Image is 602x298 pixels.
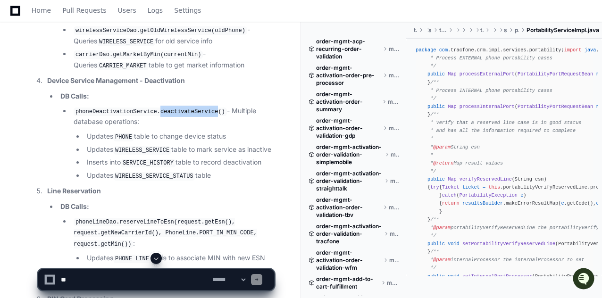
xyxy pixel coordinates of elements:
span: Pylon [94,173,114,180]
li: : [71,216,274,290]
div: Welcome [9,37,172,52]
span: e [561,200,564,206]
span: Logs [148,8,163,13]
strong: DB Calls: [60,92,89,100]
span: master [391,151,400,158]
span: public [427,176,445,182]
code: PHONE [113,133,134,141]
code: WIRELESS_SERVICE [97,38,155,46]
span: verifyReservedLine [460,176,512,182]
span: makeErrorResultMap [506,200,558,206]
li: Inserts into table to record deactivation [84,157,274,168]
div: Start new chat [42,70,155,79]
span: ticket [462,184,480,190]
span: e [596,200,599,206]
span: services [504,26,507,34]
div: We're offline, but we'll be back soon! [42,79,147,87]
span: master [389,204,399,211]
span: master [389,124,399,132]
span: Map [448,104,456,109]
img: PlayerZero [9,9,28,28]
code: SERVICE_HISTORY [121,159,176,167]
span: tracfone-crm [439,26,447,34]
img: 7521149027303_d2c55a7ec3fe4098c2f6_72.png [20,70,37,87]
span: tracfone [480,26,483,34]
span: order-mgmt-acp-recurring-order-validation [316,38,381,60]
span: order-mgmt-activation-order-pre-processor [316,64,381,87]
span: com [439,47,448,53]
strong: Device Service Management - Deactivation [47,76,185,84]
span: java [585,47,596,53]
span: portability [529,47,561,53]
span: master [388,98,399,106]
span: services [428,26,432,34]
code: phoneLineDao.reserveLineToEsn(request.getEsn(), request.getNewCarrierId(), PhoneLine.PORT_IN_MIN_... [74,218,257,248]
span: crm [477,47,485,53]
span: public [427,104,445,109]
span: order-mgmt-activation-order-validation-tbv [316,196,381,219]
span: order-mgmt-activation-order-validation-straighttalk [316,170,383,192]
span: String [515,176,532,182]
span: tracfone [451,47,474,53]
span: /** * Process INTERNAL phone portability cases */ [416,80,552,101]
span: Users [118,8,136,13]
span: PortabilityException [460,192,518,198]
span: Settings [174,8,201,13]
strong: Line Reservation [47,187,101,195]
span: order-mgmt-activation-order-validation-tracfone [316,223,382,245]
span: order-mgmt-activation-order-summary [316,91,380,113]
span: e [520,192,523,198]
span: public [427,71,445,77]
li: - Multiple database operations: [71,106,274,181]
span: catch [442,192,457,198]
img: 1756235613930-3d25f9e4-fa56-45dd-b3ad-e072dfbd1548 [9,70,26,87]
code: CARRIER_MARKET [97,62,149,70]
li: Updates table to mark service as inactive [84,144,274,156]
span: master [390,177,399,185]
button: See all [146,100,172,112]
span: Pull Requests [62,8,106,13]
span: portabilityVerifyReservedLine [503,184,587,190]
span: portability [515,26,519,34]
span: processInternalPort [460,104,515,109]
span: package [416,47,436,53]
strong: DB Calls: [60,202,89,210]
span: @return [433,160,453,166]
code: carrierDao.getMarketByMin(currentMin) [74,50,203,59]
code: wirelessServiceDao.getOldWirelessService(oldPhone) [74,26,247,35]
a: Powered byPylon [67,172,114,180]
span: order-mgmt-activation-order-validation-gdp [316,117,381,140]
li: Updates table to change device status [84,131,274,142]
img: Tejeshwer Degala [9,117,25,132]
span: master [389,72,399,79]
li: - Queries table to get market information [71,49,274,71]
li: Updates table [84,170,274,182]
span: master [390,230,399,238]
span: Ticket [442,184,460,190]
span: [DATE] [86,151,106,159]
span: this [488,184,500,190]
span: • [81,126,84,133]
span: /** * Verify that a reserved line case is in good status * and has all the information required t... [416,112,581,174]
li: - Queries for old service info [71,25,274,47]
span: @param [433,144,451,150]
span: Map [448,71,456,77]
span: getCode [567,200,587,206]
span: setPortabilityVerifyReservedLine [462,241,555,247]
span: public [427,241,445,247]
code: WIRELESS_SERVICE [113,146,171,155]
span: try [430,184,439,190]
span: PortabilityServiceImpl.java [527,26,599,34]
span: impl [488,47,500,53]
span: Map [448,176,456,182]
span: Tejeshwer Degala [29,126,79,133]
span: Tejeshwer Degala [29,151,79,159]
code: phoneDeactivationService.deactivateService() [74,108,227,116]
span: PortabilityPortRequestBean [518,71,593,77]
span: void [448,241,460,247]
span: tracfone [414,26,417,34]
span: esn [535,176,543,182]
span: return [442,200,460,206]
code: WIRELESS_SERVICE_STATUS [113,172,195,181]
